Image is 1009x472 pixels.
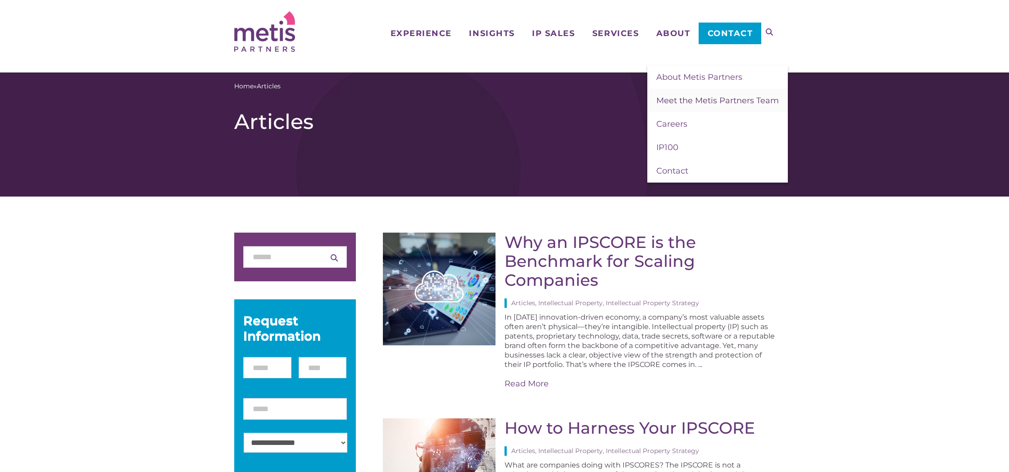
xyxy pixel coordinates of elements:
[504,418,755,438] a: How to Harness Your IPSCORE
[656,119,687,129] span: Careers
[656,142,678,152] span: IP100
[504,312,775,390] div: In [DATE] innovation-driven economy, a company’s most valuable assets often aren’t physical—they’...
[656,96,779,105] span: Meet the Metis Partners Team
[234,82,281,91] span: »
[504,378,775,390] a: Read More
[504,446,775,456] div: Articles, Intellectual Property, Intellectual Property Strategy
[647,136,788,159] a: IP100
[504,232,696,290] a: Why an IPSCORE is the Benchmark for Scaling Companies
[532,29,575,37] span: IP Sales
[257,82,281,91] span: Articles
[656,29,691,37] span: About
[469,29,514,37] span: Insights
[708,29,753,37] span: Contact
[699,23,761,44] a: Contact
[647,65,788,89] a: About Metis Partners
[391,29,452,37] span: Experience
[647,159,788,183] a: Contact
[647,112,788,136] a: Careers
[234,109,775,134] h1: Articles
[234,11,295,52] img: Metis Partners
[243,313,347,344] div: Request Information
[656,166,688,176] span: Contact
[647,89,788,112] a: Meet the Metis Partners Team
[504,298,775,308] div: Articles, Intellectual Property, Intellectual Property Strategy
[656,72,742,82] span: About Metis Partners
[592,29,639,37] span: Services
[234,82,254,91] a: Home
